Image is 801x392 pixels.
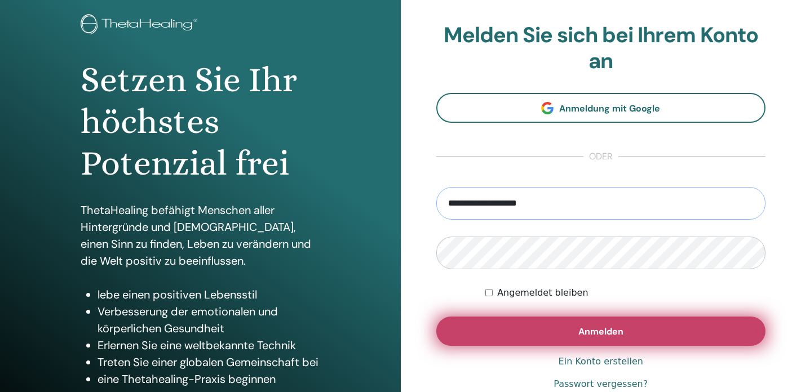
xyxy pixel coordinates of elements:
[583,150,618,163] span: oder
[98,337,320,354] li: Erlernen Sie eine weltbekannte Technik
[81,202,320,269] p: ThetaHealing befähigt Menschen aller Hintergründe und [DEMOGRAPHIC_DATA], einen Sinn zu finden, L...
[559,103,660,114] span: Anmeldung mit Google
[81,59,320,185] h1: Setzen Sie Ihr höchstes Potenzial frei
[98,354,320,371] li: Treten Sie einer globalen Gemeinschaft bei
[98,303,320,337] li: Verbesserung der emotionalen und körperlichen Gesundheit
[436,23,766,74] h2: Melden Sie sich bei Ihrem Konto an
[497,286,588,300] label: Angemeldet bleiben
[485,286,765,300] div: Keep me authenticated indefinitely or until I manually logout
[98,286,320,303] li: lebe einen positiven Lebensstil
[578,326,623,337] span: Anmelden
[559,355,643,368] a: Ein Konto erstellen
[98,371,320,387] li: eine Thetahealing-Praxis beginnen
[436,93,766,123] a: Anmeldung mit Google
[554,377,648,391] a: Passwort vergessen?
[436,317,766,346] button: Anmelden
